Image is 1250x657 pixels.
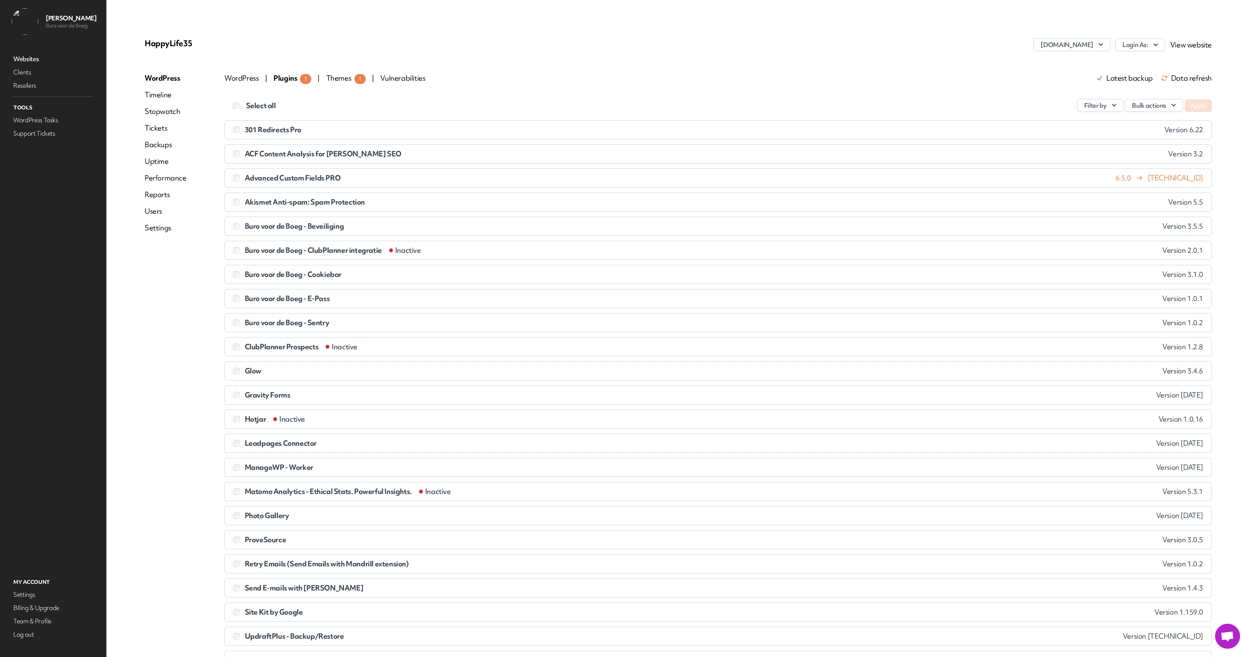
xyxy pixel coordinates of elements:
[1154,608,1203,616] span: Version 1.159.0
[1170,40,1212,49] a: View website
[12,53,95,65] a: Websites
[1162,584,1203,592] span: Version 1.4.3
[46,22,96,29] p: Buro voor de Boeg
[12,576,95,587] p: My Account
[1162,560,1203,568] span: Version 1.0.2
[12,602,95,614] a: Billing & Upgrade
[12,615,95,627] a: Team & Profile
[245,173,341,183] span: Advanced Custom Fields PRO
[273,74,311,83] span: Plugins
[245,463,313,472] span: ManageWP - Worker
[1162,270,1203,279] span: Version 3.1.0
[317,74,320,83] span: |
[245,149,401,158] span: ACF Content Analysis for [PERSON_NAME] SEO
[245,198,365,207] span: Akismet Anti-spam: Spam Protection
[12,589,95,600] a: Settings
[1156,439,1203,447] span: Version [DATE]
[1096,75,1153,82] a: Latest backup
[1156,511,1203,520] span: Version [DATE]
[1168,150,1203,158] span: Version 3.2
[245,366,261,375] span: Glow
[245,608,303,617] span: Site Kit by Google
[380,74,425,83] span: Vulnerabilities
[245,246,421,255] span: Buro voor de Boeg - ClubPlanner integratie
[145,73,187,83] a: WordPress
[418,487,451,496] span: Inactive
[1162,487,1203,496] span: Version 5.3.1
[1215,624,1240,649] a: Open de chat
[145,106,187,116] a: Stopwatch
[46,14,96,22] p: [PERSON_NAME]
[245,487,451,496] span: Matomo Analytics - Ethical Stats. Powerful Insights.
[12,67,95,78] a: Clients
[12,102,95,113] p: Tools
[245,294,330,303] span: Buro voor de Boeg - E-Pass
[12,128,95,139] a: Support Tickets
[145,140,187,150] a: Backups
[12,114,95,126] a: WordPress Tasks
[1125,99,1183,112] button: Bulk actions
[1115,38,1165,51] button: Login As:
[1159,415,1203,423] span: Version 1.0.16
[224,74,260,83] span: WordPress
[389,246,421,255] span: Inactive
[245,583,364,593] span: Send E-mails with [PERSON_NAME]
[300,74,311,84] span: 1
[245,511,289,520] span: Photo Gallery
[1162,367,1203,375] span: Version 3.4.6
[354,74,366,84] span: 1
[273,415,305,424] span: Inactive
[245,535,286,544] span: ProveSource
[145,190,187,200] a: Reports
[145,38,500,48] p: HappyLife35
[245,559,409,568] span: Retry Emails (Send Emails with Mandrill extension)
[145,223,187,233] a: Settings
[1162,294,1203,303] span: Version 1.0.1
[1161,75,1212,82] span: Data refresh
[245,222,344,231] span: Buro voor de Boeg - Beveiliging
[245,342,357,351] span: ClubPlanner Prospects
[1156,463,1203,472] span: Version [DATE]
[1077,99,1124,112] button: Filter by
[1185,99,1212,112] button: Apply
[1156,391,1203,399] span: Version [DATE]
[145,90,187,100] a: Timeline
[1115,174,1203,182] span: 6.5.0 [TECHNICAL_ID]
[372,74,374,83] span: |
[246,101,276,111] label: Select all
[245,390,290,400] span: Gravity Forms
[245,415,305,424] span: Hotjar
[265,74,267,83] span: |
[12,629,95,640] a: Log out
[1162,222,1203,230] span: Version 3.5.5
[1123,632,1203,640] span: Version [TECHNICAL_ID]
[245,632,344,641] span: UpdraftPlus - Backup/Restore
[145,123,187,133] a: Tickets
[12,80,95,91] a: Resellers
[245,125,301,134] span: 301 Redirects Pro
[1168,198,1203,206] span: Version 5.5
[145,206,187,216] a: Users
[245,318,330,327] span: Buro voor de Boeg - Sentry
[145,173,187,183] a: Performance
[1033,38,1110,51] button: [DOMAIN_NAME]
[1162,343,1203,351] span: Version 1.2.8
[1162,536,1203,544] span: Version 3.0.5
[1162,319,1203,327] span: Version 1.0.2
[245,270,342,279] span: Buro voor de Boeg - Cookiebar
[145,156,187,166] a: Uptime
[326,74,366,83] span: Themes
[245,439,317,448] span: Leadpages Connector
[1162,246,1203,254] span: Version 2.0.1
[1164,126,1203,134] span: Version 6.22
[325,342,357,351] span: Inactive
